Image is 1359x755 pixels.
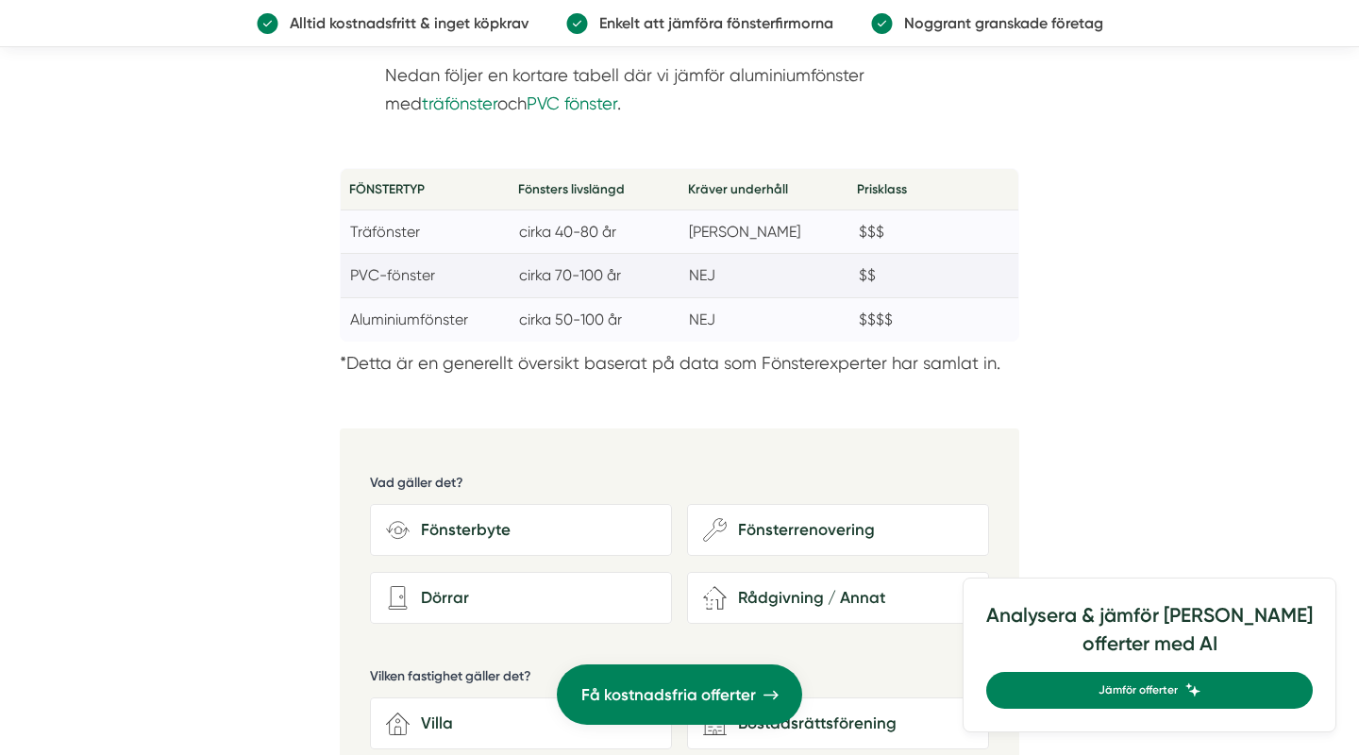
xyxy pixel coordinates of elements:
[340,349,1019,377] p: *Detta är en generellt översikt baserat på data som Fönsterexperter har samlat in.
[422,93,497,113] a: träfönster
[557,664,802,725] a: Få kostnadsfria offerter
[986,672,1313,709] a: Jämför offerter
[527,93,617,113] a: PVC fönster
[370,474,463,497] h5: Vad gäller det?
[679,297,849,341] td: NEJ
[341,254,511,297] td: PVC-fönster
[278,11,528,35] p: Alltid kostnadsfritt & inget köpkrav
[849,254,1019,297] td: $$
[849,169,1019,210] th: Prisklass
[986,601,1313,672] h4: Analysera & jämför [PERSON_NAME] offerter med AI
[893,11,1103,35] p: Noggrant granskade företag
[679,169,849,210] th: Kräver underhåll
[679,254,849,297] td: NEJ
[849,210,1019,253] td: $$$
[510,254,679,297] td: cirka 70-100 år
[679,210,849,253] td: [PERSON_NAME]
[588,11,833,35] p: Enkelt att jämföra fönsterfirmorna
[385,61,974,117] p: Nedan följer en kortare tabell där vi jämför aluminiumfönster med och .
[341,169,511,210] th: FÖNSTERTYP
[341,297,511,341] td: Aluminiumfönster
[341,210,511,253] td: Träfönster
[510,297,679,341] td: cirka 50-100 år
[510,169,679,210] th: Fönsters livslängd
[510,210,679,253] td: cirka 40-80 år
[1099,681,1178,699] span: Jämför offerter
[581,682,756,708] span: Få kostnadsfria offerter
[370,667,531,691] h5: Vilken fastighet gäller det?
[849,297,1019,341] td: $$$$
